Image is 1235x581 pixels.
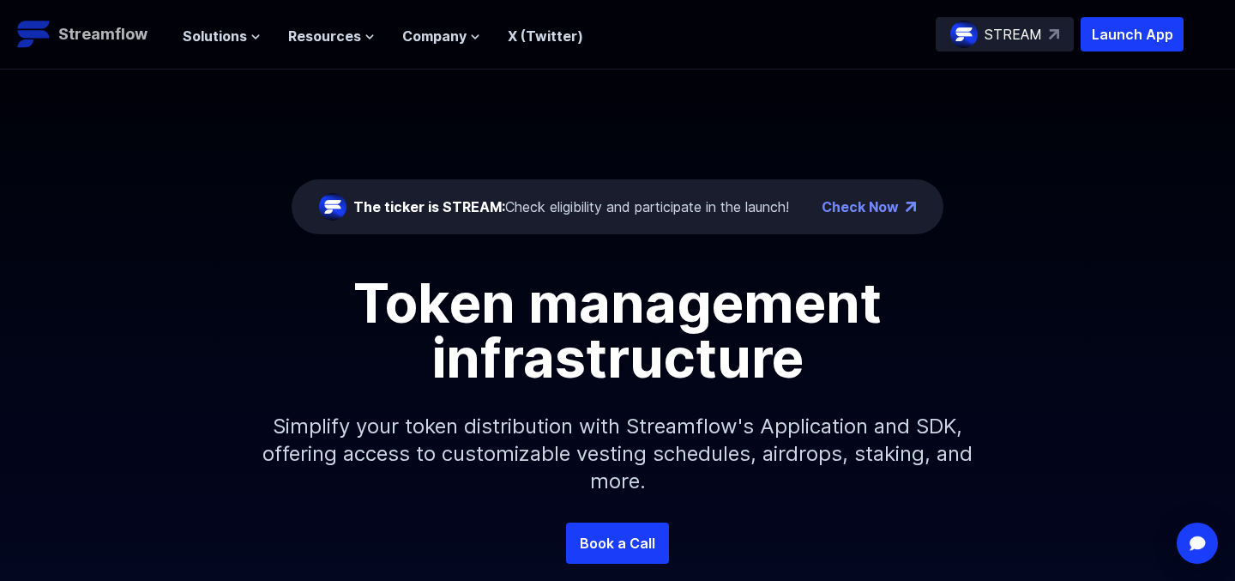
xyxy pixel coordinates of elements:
[183,26,261,46] button: Solutions
[58,22,148,46] p: Streamflow
[17,17,166,51] a: Streamflow
[232,275,1003,385] h1: Token management infrastructure
[566,523,669,564] a: Book a Call
[353,198,505,215] span: The ticker is STREAM:
[950,21,978,48] img: streamflow-logo-circle.png
[985,24,1042,45] p: STREAM
[183,26,247,46] span: Solutions
[508,27,583,45] a: X (Twitter)
[288,26,361,46] span: Resources
[936,17,1074,51] a: STREAM
[402,26,467,46] span: Company
[906,202,916,212] img: top-right-arrow.png
[319,193,346,221] img: streamflow-logo-circle.png
[1081,17,1184,51] button: Launch App
[249,385,986,523] p: Simplify your token distribution with Streamflow's Application and SDK, offering access to custom...
[353,197,789,217] div: Check eligibility and participate in the launch!
[1177,523,1218,564] div: Open Intercom Messenger
[402,26,480,46] button: Company
[17,17,51,51] img: Streamflow Logo
[822,197,899,217] a: Check Now
[288,26,375,46] button: Resources
[1049,29,1059,39] img: top-right-arrow.svg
